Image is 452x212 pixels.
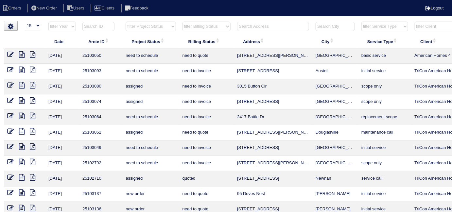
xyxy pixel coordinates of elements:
[45,156,79,171] td: [DATE]
[312,171,358,187] td: Newnan
[179,64,234,79] td: need to invoice
[358,48,411,64] td: basic service
[312,79,358,94] td: [GEOGRAPHIC_DATA]
[122,171,179,187] td: assigned
[79,156,122,171] td: 25102792
[79,64,122,79] td: 25103093
[45,125,79,140] td: [DATE]
[79,94,122,110] td: 25103074
[358,94,411,110] td: scope only
[312,64,358,79] td: Austell
[312,140,358,156] td: [GEOGRAPHIC_DATA]
[234,35,312,48] th: Address: activate to sort column ascending
[79,140,122,156] td: 25103049
[234,125,312,140] td: [STREET_ADDRESS][PERSON_NAME]
[27,4,62,13] li: New Order
[234,64,312,79] td: [STREET_ADDRESS]
[358,35,411,48] th: Service Type: activate to sort column ascending
[312,94,358,110] td: [GEOGRAPHIC_DATA]
[79,35,122,48] th: Arete ID: activate to sort column ascending
[179,79,234,94] td: need to invoice
[122,64,179,79] td: need to schedule
[121,4,154,13] li: Feedback
[234,187,312,202] td: 95 Doves Nest
[122,187,179,202] td: new order
[234,171,312,187] td: [STREET_ADDRESS]
[179,110,234,125] td: need to invoice
[234,94,312,110] td: [STREET_ADDRESS]
[45,171,79,187] td: [DATE]
[179,140,234,156] td: need to invoice
[79,48,122,64] td: 25103050
[45,140,79,156] td: [DATE]
[45,187,79,202] td: [DATE]
[122,94,179,110] td: assigned
[82,22,114,31] input: Search ID
[179,171,234,187] td: quoted
[358,171,411,187] td: service call
[122,125,179,140] td: assigned
[312,35,358,48] th: City: activate to sort column ascending
[122,156,179,171] td: need to schedule
[234,156,312,171] td: [STREET_ADDRESS][PERSON_NAME]
[358,79,411,94] td: scope only
[179,187,234,202] td: need to quote
[79,79,122,94] td: 25103080
[425,6,444,10] a: Logout
[358,140,411,156] td: initial service
[358,187,411,202] td: initial service
[122,140,179,156] td: need to schedule
[45,48,79,64] td: [DATE]
[234,48,312,64] td: [STREET_ADDRESS][PERSON_NAME]
[358,125,411,140] td: maintenance call
[179,125,234,140] td: need to quote
[237,22,309,31] input: Search Address
[312,125,358,140] td: Douglasville
[122,79,179,94] td: assigned
[79,187,122,202] td: 25103137
[45,35,79,48] th: Date
[122,35,179,48] th: Project Status: activate to sort column ascending
[79,125,122,140] td: 25103052
[179,156,234,171] td: need to invoice
[358,156,411,171] td: scope only
[312,110,358,125] td: [GEOGRAPHIC_DATA]
[358,64,411,79] td: initial service
[234,140,312,156] td: [STREET_ADDRESS]
[312,48,358,64] td: [GEOGRAPHIC_DATA]
[179,94,234,110] td: need to invoice
[358,110,411,125] td: replacement scope
[27,6,62,10] a: New Order
[179,35,234,48] th: Billing Status: activate to sort column ascending
[312,156,358,171] td: [GEOGRAPHIC_DATA]
[316,22,355,31] input: Search City
[122,110,179,125] td: need to schedule
[45,64,79,79] td: [DATE]
[234,79,312,94] td: 3015 Button Cir
[63,6,90,10] a: Users
[91,6,120,10] a: Clients
[179,48,234,64] td: need to quote
[79,171,122,187] td: 25102710
[91,4,120,13] li: Clients
[63,4,90,13] li: Users
[122,48,179,64] td: need to schedule
[312,187,358,202] td: [PERSON_NAME]
[45,79,79,94] td: [DATE]
[234,110,312,125] td: 2417 Battle Dr
[79,110,122,125] td: 25103064
[45,94,79,110] td: [DATE]
[45,110,79,125] td: [DATE]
